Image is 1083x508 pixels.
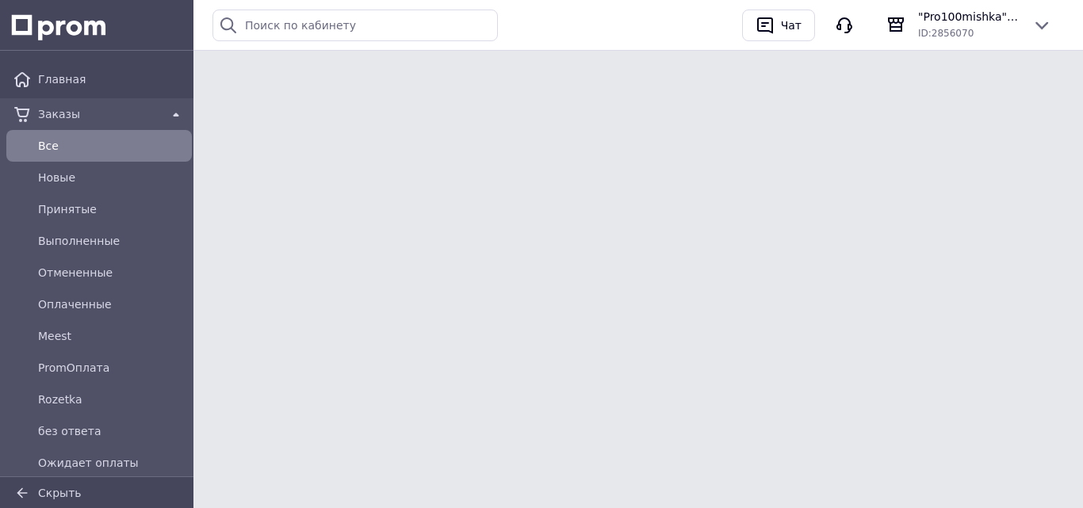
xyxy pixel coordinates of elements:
span: Все [38,138,186,154]
span: Главная [38,71,186,87]
span: Оплаченные [38,296,186,312]
span: Принятые [38,201,186,217]
input: Поиск по кабинету [212,10,498,41]
span: PromОплата [38,360,186,376]
span: Заказы [38,106,160,122]
button: Чат [742,10,815,41]
span: без ответа [38,423,186,439]
span: Rozetka [38,392,186,407]
span: Отмененные [38,265,186,281]
span: "Pro100mishka": Мягкие игрушки для любых событий! [918,9,1020,25]
div: Чат [778,13,805,37]
span: Ожидает оплаты [38,455,186,471]
span: Новые [38,170,186,185]
span: Скрыть [38,487,82,499]
span: Meest [38,328,186,344]
span: ID: 2856070 [918,28,974,39]
span: Выполненные [38,233,186,249]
